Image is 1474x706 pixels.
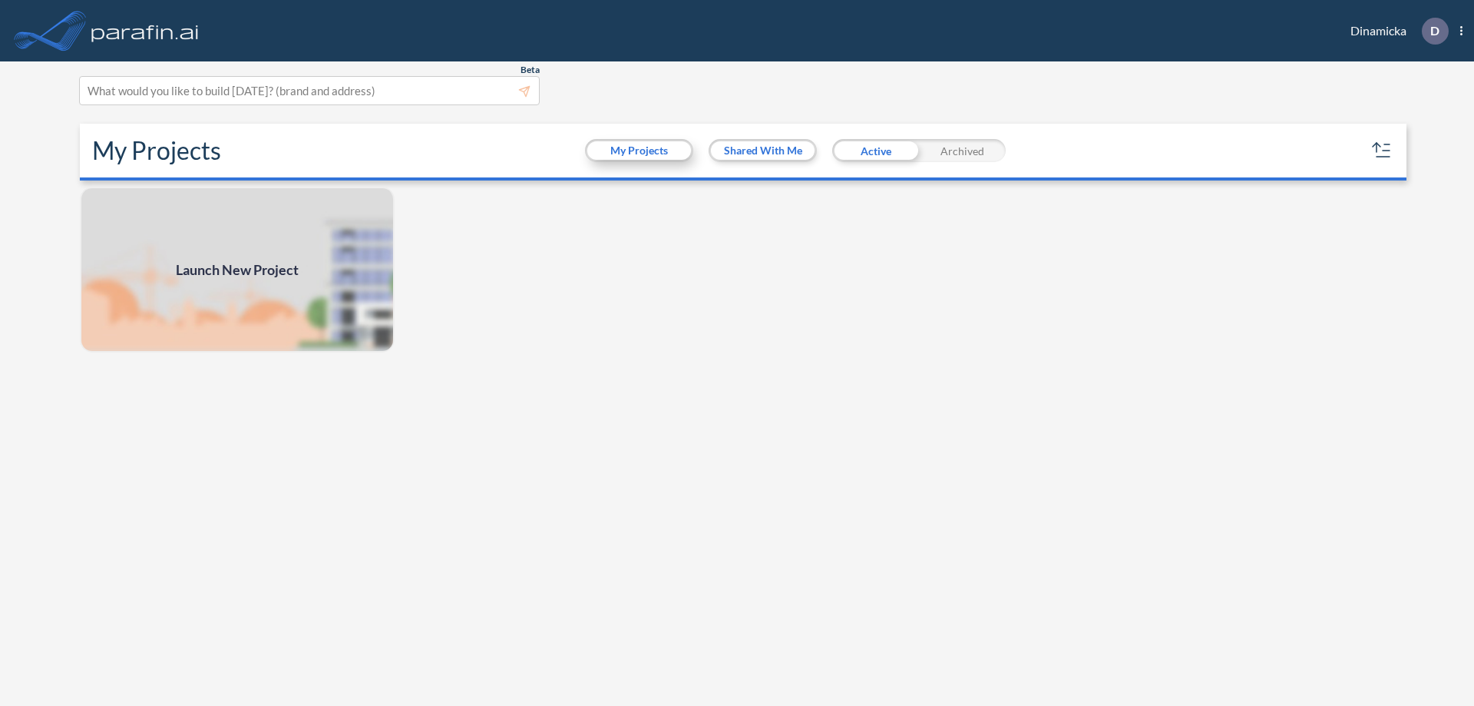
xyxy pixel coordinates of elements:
img: logo [88,15,202,46]
button: My Projects [587,141,691,160]
img: add [80,187,395,353]
a: Launch New Project [80,187,395,353]
span: Launch New Project [176,260,299,280]
span: Beta [521,64,540,76]
div: Archived [919,139,1006,162]
div: Dinamicka [1327,18,1462,45]
div: Active [832,139,919,162]
p: D [1430,24,1439,38]
button: Shared With Me [711,141,815,160]
h2: My Projects [92,136,221,165]
button: sort [1370,138,1394,163]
